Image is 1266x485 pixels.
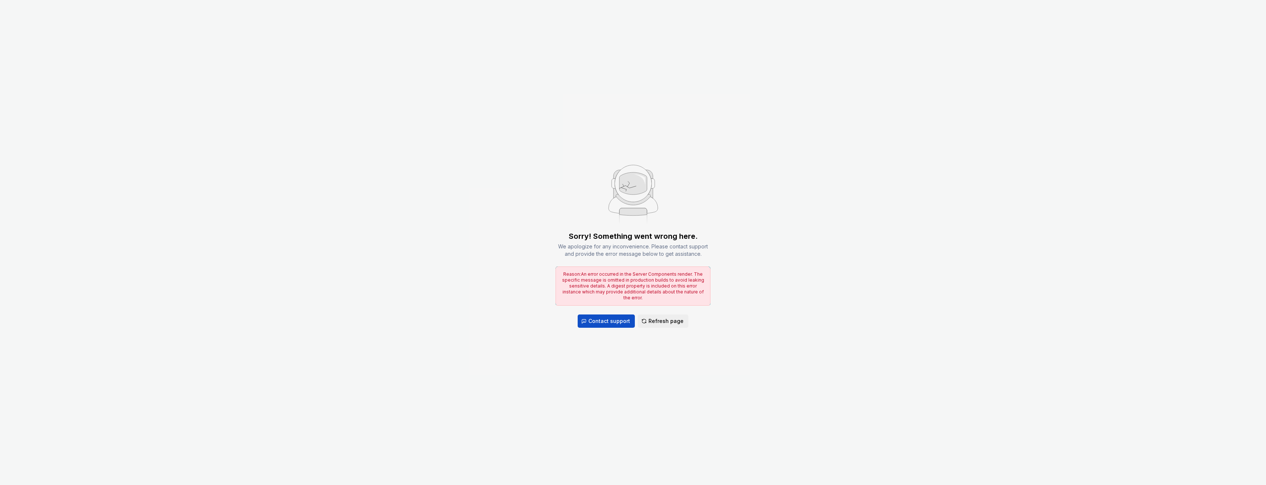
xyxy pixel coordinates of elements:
[578,314,635,328] button: Contact support
[648,317,684,325] span: Refresh page
[638,314,688,328] button: Refresh page
[556,243,710,258] div: We apologize for any inconvenience. Please contact support and provide the error message below to...
[562,271,704,300] span: Reason: An error occurred in the Server Components render. The specific message is omitted in pro...
[569,231,698,241] div: Sorry! Something went wrong here.
[588,317,630,325] span: Contact support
